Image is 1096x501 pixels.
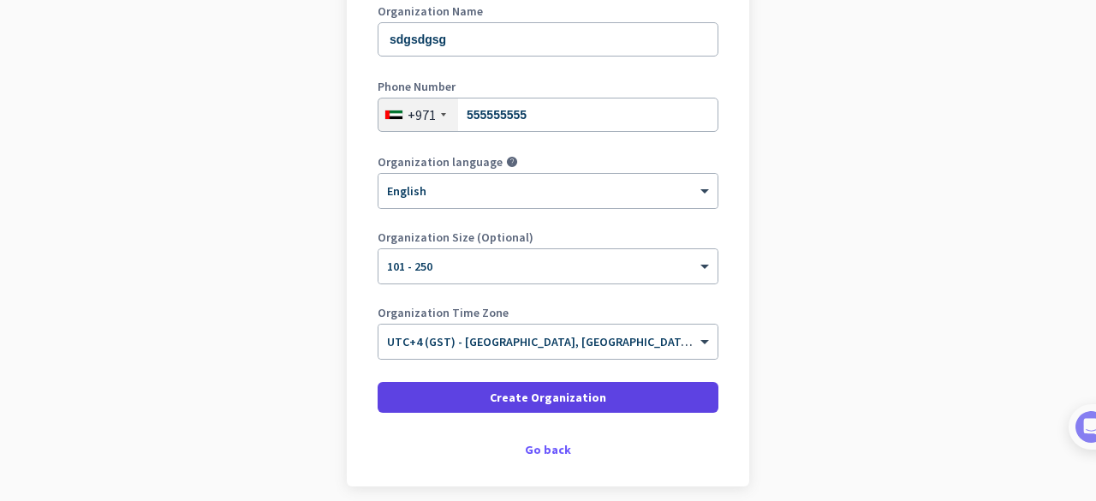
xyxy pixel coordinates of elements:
label: Organization Size (Optional) [378,231,718,243]
label: Organization Name [378,5,718,17]
label: Organization Time Zone [378,307,718,319]
label: Organization language [378,156,503,168]
button: Create Organization [378,382,718,413]
span: Create Organization [490,389,606,406]
i: help [506,156,518,168]
div: +971 [408,106,436,123]
input: 2 234 5678 [378,98,718,132]
input: What is the name of your organization? [378,22,718,57]
label: Phone Number [378,81,718,92]
div: Go back [378,444,718,456]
